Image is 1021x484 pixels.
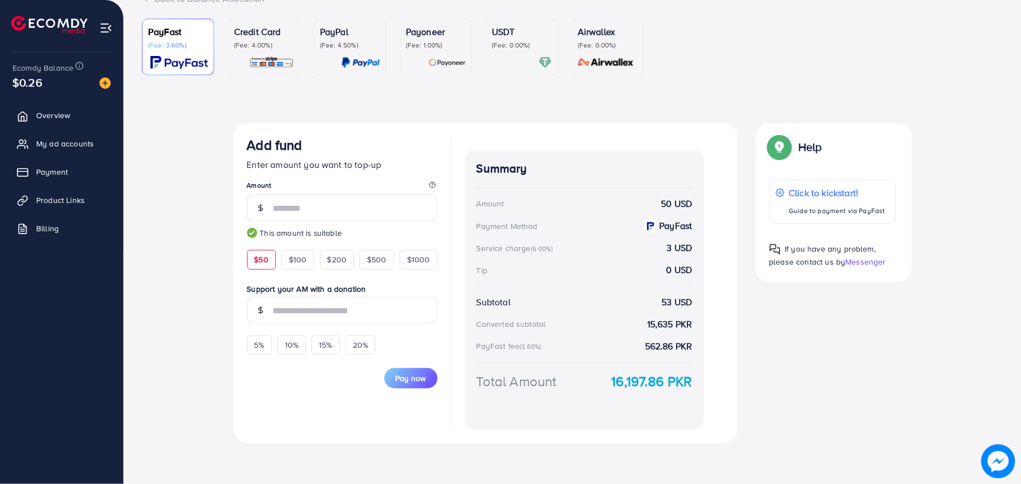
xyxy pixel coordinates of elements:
span: 20% [353,339,368,351]
p: Payoneer [406,25,466,38]
img: image [99,77,111,89]
img: card [249,56,294,69]
a: Payment [8,161,115,183]
img: card [574,56,638,69]
span: Ecomdy Balance [12,62,73,74]
a: Product Links [8,189,115,211]
span: $50 [254,254,269,265]
div: Subtotal [477,296,510,309]
legend: Amount [247,180,438,195]
span: 5% [254,339,265,351]
small: (3.60%) [520,342,541,351]
p: (Fee: 3.60%) [148,41,208,50]
strong: 0 USD [667,263,693,276]
img: Popup guide [769,137,790,157]
p: Airwallex [578,25,638,38]
span: Billing [36,223,59,234]
p: Enter amount you want to top-up [247,158,438,171]
p: Help [799,140,823,154]
span: Payment [36,166,68,178]
img: payment [644,220,656,232]
div: Service charge [477,243,556,254]
span: 10% [285,339,298,351]
span: Product Links [36,195,85,206]
div: Payment Method [477,221,538,232]
button: Pay now [384,368,438,388]
span: Messenger [846,256,886,267]
a: Billing [8,217,115,240]
img: card [341,56,380,69]
strong: 15,635 PKR [647,318,693,331]
div: Converted subtotal [477,318,546,330]
p: PayPal [320,25,380,38]
a: My ad accounts [8,132,115,155]
img: card [539,56,552,69]
h4: Summary [477,162,693,176]
img: image [981,444,1015,478]
p: USDT [492,25,552,38]
span: $200 [327,254,347,265]
p: (Fee: 0.00%) [492,41,552,50]
span: If you have any problem, please contact us by [769,243,876,267]
span: Pay now [396,373,426,384]
p: (Fee: 0.00%) [578,41,638,50]
strong: 53 USD [662,296,693,309]
p: (Fee: 1.00%) [406,41,466,50]
img: Popup guide [769,244,781,255]
img: card [150,56,208,69]
img: card [429,56,466,69]
div: Total Amount [477,371,557,391]
p: PayFast [148,25,208,38]
strong: 50 USD [661,197,693,210]
p: Click to kickstart! [789,186,885,200]
p: Guide to payment via PayFast [789,204,885,218]
h3: Add fund [247,137,302,153]
label: Support your AM with a donation [247,283,438,295]
div: Tip [477,265,487,276]
strong: 3 USD [667,241,693,254]
p: (Fee: 4.00%) [234,41,294,50]
strong: 16,197.86 PKR [612,371,693,391]
div: PayFast fee [477,340,545,352]
span: Overview [36,110,70,121]
img: guide [247,228,257,238]
small: This amount is suitable [247,227,438,239]
span: $1000 [407,254,430,265]
p: Credit Card [234,25,294,38]
img: menu [99,21,113,34]
span: $500 [367,254,387,265]
div: Amount [477,198,504,209]
p: (Fee: 4.50%) [320,41,380,50]
span: My ad accounts [36,138,94,149]
img: logo [11,16,88,33]
span: $100 [289,254,307,265]
span: 15% [319,339,332,351]
small: (6.00%) [531,244,553,253]
span: $0.26 [12,74,42,90]
a: Overview [8,104,115,127]
strong: 562.86 PKR [645,340,693,353]
strong: PayFast [660,219,693,232]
